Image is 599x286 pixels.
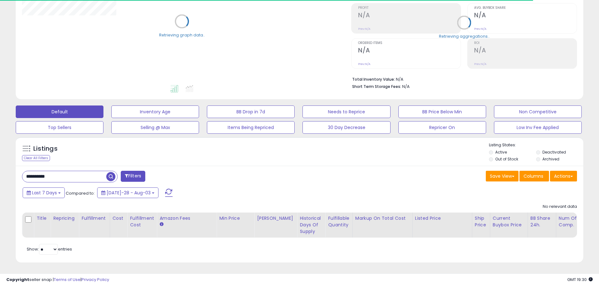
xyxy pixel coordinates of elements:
div: Retrieving aggregations.. [439,33,490,39]
button: BB Price Below Min [398,105,486,118]
div: [PERSON_NAME] [257,215,294,222]
div: Current Buybox Price [493,215,525,228]
span: Columns [524,173,543,179]
button: Top Sellers [16,121,103,134]
button: BB Drop in 7d [207,105,295,118]
div: Min Price [219,215,252,222]
div: Fulfillment [81,215,107,222]
button: Items Being Repriced [207,121,295,134]
label: Active [495,149,507,155]
button: Last 7 Days [23,187,65,198]
div: Repricing [53,215,76,222]
span: Compared to: [66,190,95,196]
div: Fulfillable Quantity [328,215,350,228]
div: Title [36,215,48,222]
span: 2025-08-11 19:30 GMT [567,277,593,283]
div: seller snap | | [6,277,109,283]
div: BB Share 24h. [530,215,553,228]
div: Retrieving graph data.. [159,32,205,38]
button: Save View [486,171,519,181]
div: Cost [113,215,125,222]
label: Deactivated [542,149,566,155]
button: [DATE]-28 - Aug-03 [97,187,158,198]
th: The percentage added to the cost of goods (COGS) that forms the calculator for Min & Max prices. [352,213,412,238]
p: Listing States: [489,142,583,148]
div: Amazon Fees [159,215,214,222]
div: Clear All Filters [22,155,50,161]
span: Last 7 Days [32,190,57,196]
div: Listed Price [415,215,469,222]
div: Num of Comp. [559,215,582,228]
button: Repricer On [398,121,486,134]
div: Markup on Total Cost [355,215,410,222]
strong: Copyright [6,277,29,283]
button: Actions [550,171,577,181]
span: Show: entries [27,246,72,252]
h5: Listings [33,144,58,153]
button: 30 Day Decrease [302,121,390,134]
a: Terms of Use [54,277,80,283]
button: Filters [121,171,145,182]
button: Low Inv Fee Applied [494,121,582,134]
span: [DATE]-28 - Aug-03 [107,190,151,196]
div: No relevant data [543,204,577,210]
label: Out of Stock [495,156,518,162]
button: Inventory Age [111,105,199,118]
div: Ship Price [475,215,487,228]
button: Selling @ Max [111,121,199,134]
div: Historical Days Of Supply [300,215,323,235]
button: Non Competitive [494,105,582,118]
button: Columns [519,171,549,181]
a: Privacy Policy [81,277,109,283]
button: Default [16,105,103,118]
button: Needs to Reprice [302,105,390,118]
small: Amazon Fees. [159,222,163,227]
label: Archived [542,156,559,162]
div: Fulfillment Cost [130,215,154,228]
